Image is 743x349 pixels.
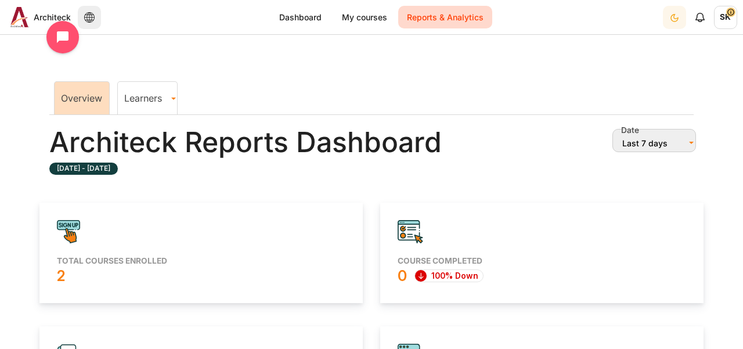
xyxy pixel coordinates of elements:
[57,256,345,266] h5: Total courses enrolled
[414,269,484,283] span: 100%
[57,266,70,286] label: 2
[6,7,71,27] a: Architeck Architeck
[664,5,685,29] div: Dark Mode
[61,92,102,104] a: Overview
[714,6,737,29] a: User menu
[398,266,412,286] label: 0
[118,92,177,104] a: Learners
[49,163,118,175] label: [DATE] - [DATE]
[49,124,442,160] h2: Architeck Reports Dashboard
[688,6,712,29] div: Show notification window with no new notifications
[10,7,29,27] img: Architeck
[333,6,396,28] a: My courses
[621,124,639,136] label: Date
[270,6,330,28] a: Dashboard
[34,11,71,23] span: Architeck
[612,129,696,152] button: Last 7 days
[398,256,686,266] h5: Course completed
[455,271,478,282] span: Down
[78,6,101,29] button: Languages
[398,6,492,28] a: Reports & Analytics
[663,6,686,29] button: Light Mode Dark Mode
[714,6,737,29] span: SK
